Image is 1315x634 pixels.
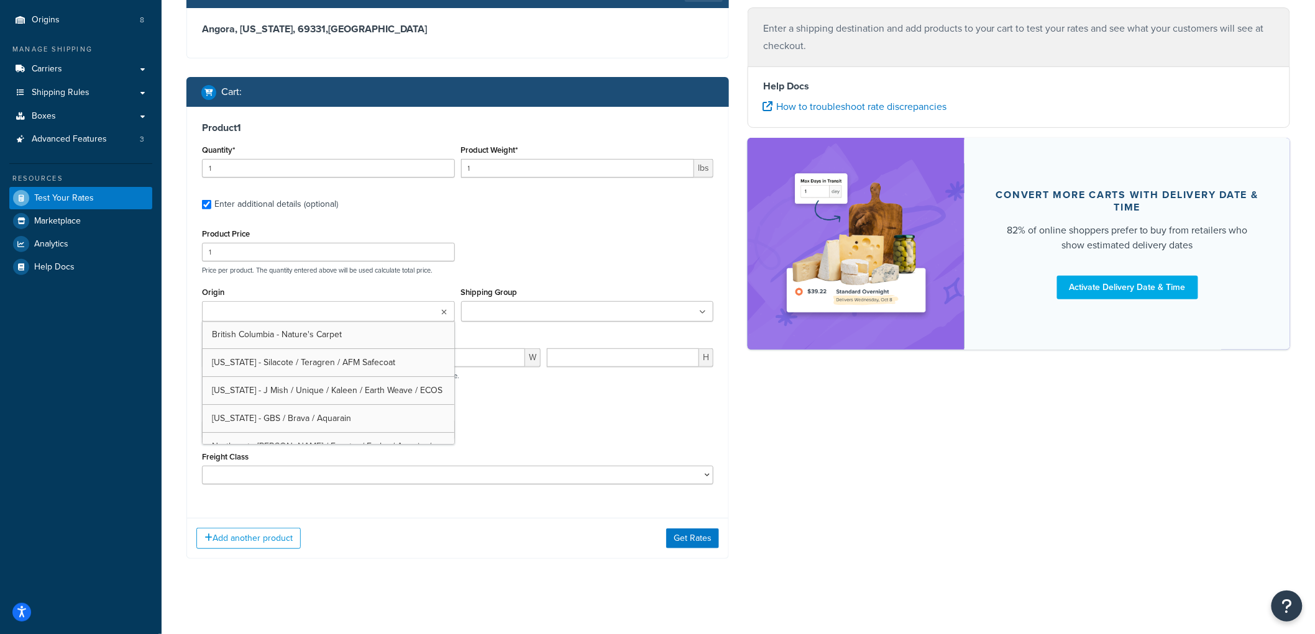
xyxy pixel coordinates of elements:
[203,377,454,404] a: [US_STATE] - J Mish / Unique / Kaleen / Earth Weave / ECOS
[1271,591,1303,622] button: Open Resource Center
[461,145,518,155] label: Product Weight*
[994,223,1260,253] div: 82% of online shoppers prefer to buy from retailers who show estimated delivery dates
[32,88,89,98] span: Shipping Rules
[202,159,455,178] input: 0
[32,15,60,25] span: Origins
[34,216,81,227] span: Marketplace
[212,384,442,397] span: [US_STATE] - J Mish / Unique / Kaleen / Earth Weave / ECOS
[203,349,454,376] a: [US_STATE] - Silacote / Teragren / AFM Safecoat
[212,440,431,487] span: Northeast - [PERSON_NAME] / Ecostar / Forbo / Amorim / Natural Lighting Systems / [PERSON_NAME] /...
[525,348,541,367] span: W
[140,134,144,145] span: 3
[779,156,934,331] img: feature-image-ddt-36eae7f7280da8017bfb280eaccd9c446f90b1fe08728e4019434db127062ab4.png
[202,200,211,209] input: Enter additional details (optional)
[694,159,713,178] span: lbs
[203,405,454,432] a: [US_STATE] - GBS / Brava / Aquarain
[34,193,94,204] span: Test Your Rates
[212,328,342,341] span: British Columbia - Nature's Carpet
[9,256,152,278] a: Help Docs
[461,159,695,178] input: 0.00
[699,348,713,367] span: H
[9,233,152,255] a: Analytics
[1057,276,1198,299] a: Activate Delivery Date & Time
[199,266,717,274] p: Price per product. The quantity entered above will be used calculate total price.
[994,189,1260,214] div: Convert more carts with delivery date & time
[203,321,454,348] a: British Columbia - Nature's Carpet
[221,86,242,97] h2: Cart :
[140,15,144,25] span: 8
[9,9,152,32] a: Origins8
[212,356,395,369] span: [US_STATE] - Silacote / Teragren / AFM Safecoat
[32,134,107,145] span: Advanced Features
[202,229,250,238] label: Product Price
[763,79,1275,94] h4: Help Docs
[9,9,152,32] li: Origins
[214,196,338,213] div: Enter additional details (optional)
[9,81,152,104] a: Shipping Rules
[9,128,152,151] a: Advanced Features3
[9,173,152,184] div: Resources
[34,262,75,273] span: Help Docs
[9,44,152,55] div: Manage Shipping
[32,111,56,122] span: Boxes
[202,288,224,297] label: Origin
[199,371,459,380] p: Dimensions per product. The quantity entered above will be used calculate total volume.
[203,433,454,495] a: Northeast - [PERSON_NAME] / Ecostar / Forbo / Amorim / Natural Lighting Systems / [PERSON_NAME] /...
[9,128,152,151] li: Advanced Features
[763,20,1275,55] p: Enter a shipping destination and add products to your cart to test your rates and see what your c...
[202,452,249,461] label: Freight Class
[202,122,713,134] h3: Product 1
[763,99,946,114] a: How to troubleshoot rate discrepancies
[9,210,152,232] a: Marketplace
[202,145,235,155] label: Quantity*
[32,64,62,75] span: Carriers
[461,288,518,297] label: Shipping Group
[34,239,68,250] span: Analytics
[9,187,152,209] a: Test Your Rates
[196,528,301,549] button: Add another product
[212,412,351,425] span: [US_STATE] - GBS / Brava / Aquarain
[9,105,152,128] a: Boxes
[666,528,719,548] button: Get Rates
[202,23,713,35] h3: Angora, [US_STATE], 69331 , [GEOGRAPHIC_DATA]
[9,58,152,81] a: Carriers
